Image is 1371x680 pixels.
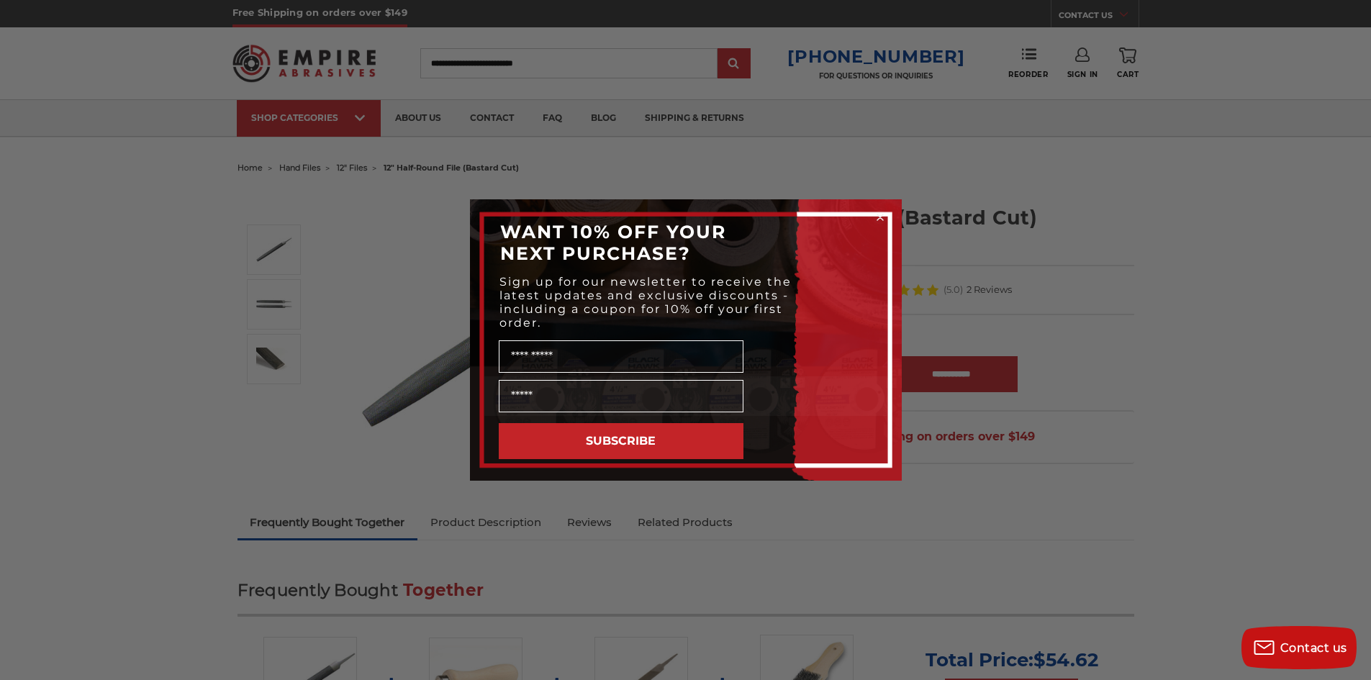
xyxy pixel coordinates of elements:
span: WANT 10% OFF YOUR NEXT PURCHASE? [500,221,726,264]
button: Close dialog [873,210,887,225]
input: Email [499,380,743,412]
span: Sign up for our newsletter to receive the latest updates and exclusive discounts - including a co... [499,275,792,330]
button: Contact us [1241,626,1357,669]
button: SUBSCRIBE [499,423,743,459]
span: Contact us [1280,641,1347,655]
